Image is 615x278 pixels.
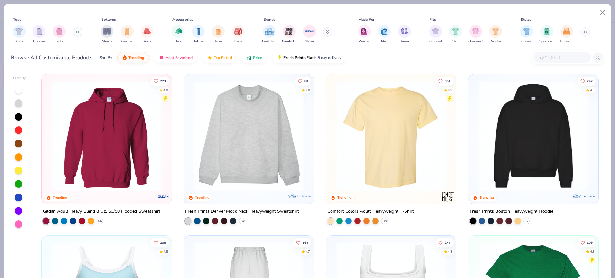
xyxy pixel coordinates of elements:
span: Sweatpants [120,39,135,44]
div: Filter By [13,76,26,81]
img: 029b8af0-80e6-406f-9fdc-fdf898547912 [332,81,450,191]
div: Fits [430,17,436,22]
button: Like [151,238,169,247]
div: Styles [521,17,531,22]
div: Made For [358,17,374,22]
img: Skirts Image [143,28,151,35]
span: Men [381,39,388,44]
button: filter button [489,25,502,44]
img: a90f7c54-8796-4cb2-9d6e-4e9644cfe0fe [307,81,425,191]
span: Shorts [102,39,112,44]
span: 88 [304,79,308,83]
img: Totes Image [215,28,222,35]
div: 4.8 [590,249,594,254]
div: Accessories [172,17,193,22]
button: filter button [232,25,245,44]
button: Most Favorited [154,52,197,63]
img: Hats Image [175,28,182,35]
button: filter button [468,25,483,44]
div: Fresh Prints Boston Heavyweight Hoodie [470,208,553,216]
button: filter button [120,25,135,44]
button: filter button [539,25,554,44]
button: Close [597,6,609,19]
div: Browse All Customizable Products [11,54,93,61]
div: filter for Athleisure [559,25,574,44]
button: filter button [53,25,66,44]
button: filter button [192,25,205,44]
button: filter button [429,25,442,44]
div: filter for Slim [449,25,462,44]
img: Comfort Colors logo [441,190,454,203]
button: Like [577,76,596,85]
span: 304 [445,79,450,83]
img: Oversized Image [472,28,479,35]
div: 4.7 [306,249,310,254]
span: 223 [160,79,166,83]
img: Women Image [361,28,368,35]
img: Sportswear Image [543,28,550,35]
div: filter for Classic [520,25,533,44]
div: filter for Sportswear [539,25,554,44]
div: filter for Regular [489,25,502,44]
div: Brands [263,17,275,22]
input: Try "T-Shirt" [537,54,586,61]
div: filter for Hats [172,25,184,44]
button: filter button [262,25,277,44]
div: filter for Cropped [429,25,442,44]
span: Fresh Prints Flash [283,55,316,60]
div: filter for Women [358,25,371,44]
div: 4.8 [448,249,452,254]
button: Like [435,76,454,85]
button: filter button [282,25,297,44]
span: Most Favorited [165,55,193,60]
img: Gildan logo [157,190,170,203]
img: Fresh Prints Image [265,27,274,36]
div: filter for Oversized [468,25,483,44]
div: filter for Sweatpants [120,25,135,44]
span: Slim [452,39,459,44]
img: 91acfc32-fd48-4d6b-bdad-a4c1a30ac3fc [475,81,592,191]
span: Trending [128,55,144,60]
button: filter button [378,25,391,44]
div: filter for Bags [232,25,245,44]
span: Fresh Prints [262,39,277,44]
img: Comfort Colors Image [284,27,294,36]
span: Oversized [468,39,483,44]
div: filter for Fresh Prints [262,25,277,44]
span: 247 [587,79,593,83]
span: Sportswear [539,39,554,44]
button: filter button [520,25,533,44]
span: 274 [445,241,450,244]
div: filter for Hoodies [33,25,45,44]
div: 4.8 [164,249,168,254]
span: Athleisure [559,39,574,44]
div: 4.9 [448,88,452,92]
span: Cropped [429,39,442,44]
button: filter button [559,25,574,44]
div: filter for Shirts [13,25,26,44]
button: filter button [141,25,153,44]
button: Like [435,238,454,247]
img: flash.gif [277,55,282,60]
div: Bottoms [101,17,116,22]
span: Exclusive [581,194,595,198]
span: + 10 [240,219,245,223]
button: Trending [117,52,149,63]
img: Unisex Image [401,28,408,35]
img: Sweatpants Image [124,28,131,35]
div: filter for Totes [212,25,225,44]
button: filter button [303,25,316,44]
button: Like [295,76,311,85]
img: Regular Image [492,28,499,35]
button: filter button [172,25,184,44]
img: Cropped Image [432,28,439,35]
div: Fresh Prints Denver Mock Neck Heavyweight Sweatshirt [185,208,299,216]
span: Skirts [143,39,151,44]
button: Price [242,52,267,63]
img: Shorts Image [103,28,111,35]
div: filter for Tanks [53,25,66,44]
img: Men Image [381,28,388,35]
span: Regular [490,39,501,44]
div: filter for Skirts [141,25,153,44]
img: Tanks Image [56,28,63,35]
